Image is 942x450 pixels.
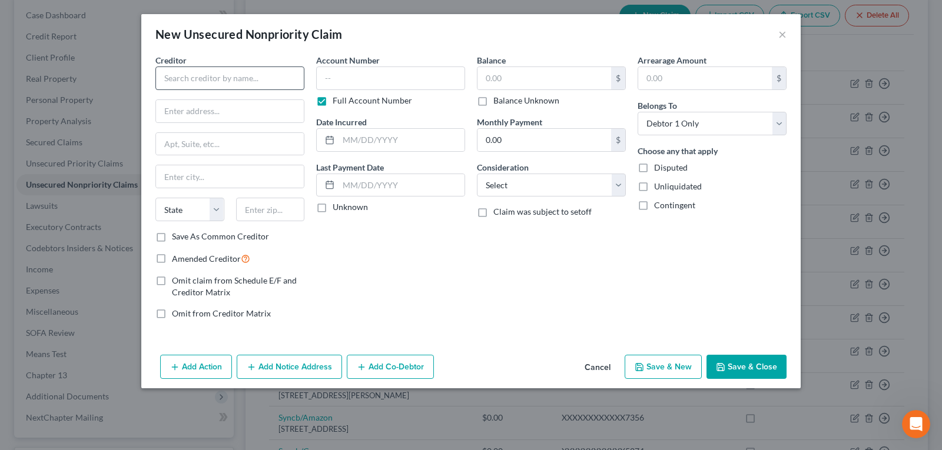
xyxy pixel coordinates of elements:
h1: [PERSON_NAME] [57,6,134,15]
input: MM/DD/YYYY [339,174,465,196]
b: [DATE] [29,123,60,132]
textarea: Message… [10,335,225,355]
div: [PERSON_NAME] • [DATE] [19,242,111,249]
input: MM/DD/YYYY [339,129,465,151]
label: Balance [477,54,506,66]
input: Enter zip... [236,198,305,221]
input: 0.00 [638,67,772,89]
span: Omit from Creditor Matrix [172,308,271,318]
button: Gif picker [37,360,47,369]
div: $ [772,67,786,89]
button: Start recording [75,360,84,369]
span: Omit claim from Schedule E/F and Creditor Matrix [172,275,297,297]
div: $ [611,67,625,89]
span: Unliquidated [654,181,702,191]
input: 0.00 [477,67,611,89]
input: -- [316,66,465,90]
input: Enter city... [156,165,304,188]
label: Date Incurred [316,116,367,128]
label: Choose any that apply [638,145,718,157]
span: Creditor [155,55,187,65]
div: In observance of the NextChapter team will be out of office on . Our team will be unavailable for... [19,99,184,180]
button: Save & New [625,355,702,379]
div: $ [611,129,625,151]
b: [DATE] [29,169,60,179]
p: Active in the last 15m [57,15,141,26]
label: Full Account Number [333,95,412,106]
label: Balance Unknown [493,95,559,106]
button: Save & Close [706,355,787,379]
span: Contingent [654,200,695,210]
button: Upload attachment [56,360,65,369]
button: Cancel [575,356,620,379]
label: Arrearage Amount [638,54,706,66]
label: Account Number [316,54,380,66]
div: Emma says… [9,92,226,265]
b: [DATE], [88,100,122,109]
button: Emoji picker [18,360,28,369]
label: Monthly Payment [477,116,542,128]
label: Last Payment Date [316,161,384,174]
button: Add Action [160,355,232,379]
label: Save As Common Creditor [172,231,269,242]
iframe: Intercom live chat [902,410,930,438]
button: Home [184,5,207,27]
label: Consideration [477,161,529,174]
button: Add Notice Address [237,355,342,379]
div: We encourage you to use the to answer any questions and we will respond to any unanswered inquiri... [19,186,184,232]
input: Search creditor by name... [155,66,304,90]
button: Add Co-Debtor [347,355,434,379]
button: go back [8,5,30,27]
span: Claim was subject to setoff [493,206,592,216]
div: New Unsecured Nonpriority Claim [155,26,342,42]
img: Profile image for Emma [34,6,52,25]
div: Close [207,5,228,26]
input: Enter address... [156,100,304,122]
button: Send a message… [202,355,221,374]
div: In observance of[DATE],the NextChapter team will be out of office on[DATE]. Our team will be unav... [9,92,193,239]
button: × [778,27,787,41]
input: 0.00 [477,129,611,151]
label: Unknown [333,201,368,213]
span: Amended Creditor [172,254,241,264]
span: Disputed [654,162,688,172]
input: Apt, Suite, etc... [156,133,304,155]
span: Belongs To [638,101,677,111]
a: Help Center [19,186,159,208]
